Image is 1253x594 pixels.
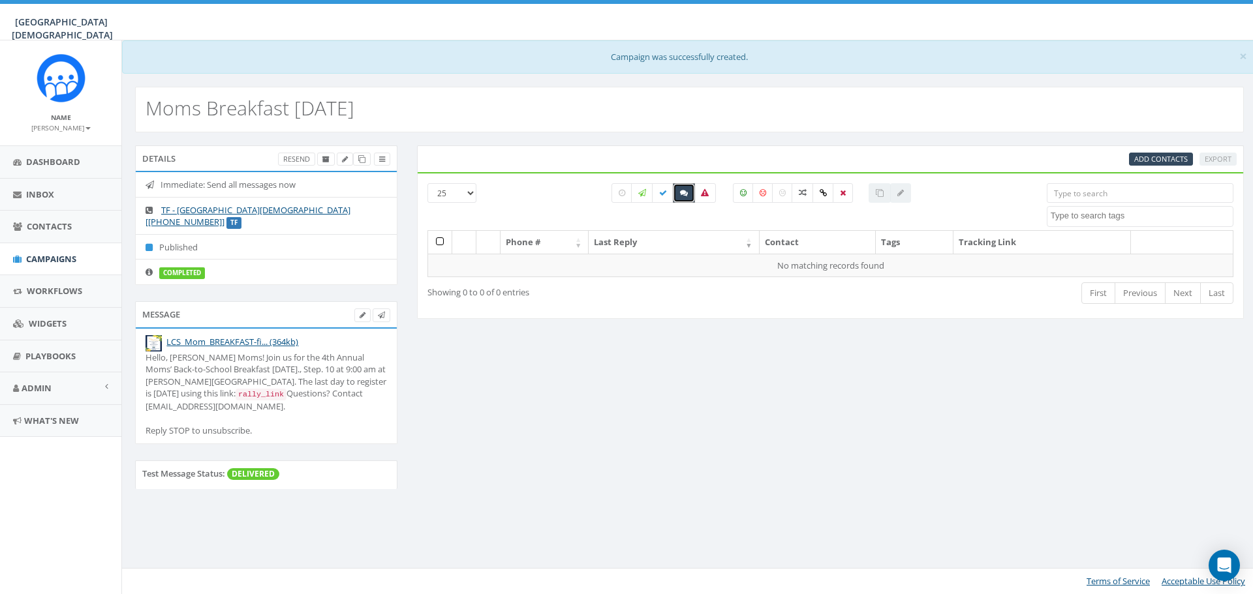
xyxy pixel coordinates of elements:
[1081,282,1115,304] a: First
[427,281,752,299] div: Showing 0 to 0 of 0 entries
[26,156,80,168] span: Dashboard
[652,183,674,203] label: Delivered
[146,351,387,437] div: Hello, [PERSON_NAME] Moms! Join us for the 4th Annual Moms’ Back-to-School Breakfast [DATE]., Ste...
[953,231,1131,254] th: Tracking Link
[358,154,365,164] span: Clone Campaign
[1087,575,1150,587] a: Terms of Service
[342,154,348,164] span: Edit Campaign Title
[136,234,397,260] li: Published
[694,183,716,203] label: Bounced
[1129,153,1193,166] a: Add Contacts
[1239,47,1247,65] span: ×
[1051,210,1233,222] textarea: Search
[146,243,159,252] i: Published
[159,267,205,279] label: completed
[26,188,54,200] span: Inbox
[1200,282,1233,304] a: Last
[812,183,834,203] label: Link Clicked
[378,310,385,319] span: Send Test Message
[278,153,315,166] a: Resend
[1165,282,1201,304] a: Next
[25,350,76,362] span: Playbooks
[29,318,67,329] span: Widgets
[631,183,653,203] label: Sending
[1239,50,1247,63] button: Close
[51,113,71,122] small: Name
[876,231,953,254] th: Tags
[236,389,286,400] code: rally_link
[1134,154,1188,164] span: Add Contacts
[1134,154,1188,164] span: CSV files only
[12,16,113,41] span: [GEOGRAPHIC_DATA][DEMOGRAPHIC_DATA]
[142,468,225,480] label: Test Message Status:
[1047,183,1233,203] input: Type to search
[166,336,298,348] a: LCS_Mom_BREAKFAST-fi... (364kb)
[501,231,589,254] th: Phone #: activate to sort column ascending
[833,183,853,203] label: Removed
[772,183,793,203] label: Neutral
[733,183,754,203] label: Positive
[146,181,161,189] i: Immediate: Send all messages now
[136,172,397,198] li: Immediate: Send all messages now
[146,204,350,228] a: TF - [GEOGRAPHIC_DATA][DEMOGRAPHIC_DATA] [[PHONE_NUMBER]]
[226,217,241,229] label: TF
[322,154,330,164] span: Archive Campaign
[27,285,82,297] span: Workflows
[24,415,79,426] span: What's New
[26,253,76,265] span: Campaigns
[589,231,759,254] th: Last Reply: activate to sort column ascending
[37,53,85,102] img: Rally_Corp_Icon_1.png
[428,254,1233,277] td: No matching records found
[135,301,397,327] div: Message
[22,382,52,394] span: Admin
[27,220,72,232] span: Contacts
[31,121,91,133] a: [PERSON_NAME]
[760,231,876,254] th: Contact
[227,468,279,480] span: DELIVERED
[792,183,814,203] label: Mixed
[135,145,397,171] div: Details
[146,97,354,119] h2: Moms Breakfast [DATE]
[611,183,632,203] label: Pending
[360,310,365,319] span: Edit Campaign Body
[1209,550,1240,581] div: Open Intercom Messenger
[752,183,773,203] label: Negative
[31,123,91,132] small: [PERSON_NAME]
[379,154,385,164] span: View Campaign Delivery Statistics
[673,183,695,203] label: Replied
[1162,575,1245,587] a: Acceptable Use Policy
[1115,282,1166,304] a: Previous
